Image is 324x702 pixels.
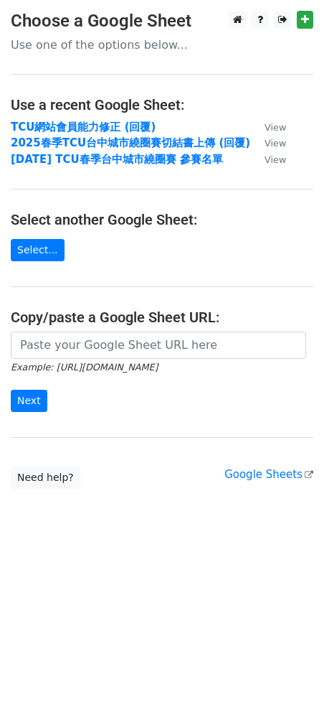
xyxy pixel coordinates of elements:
input: Paste your Google Sheet URL here [11,332,306,359]
small: View [265,154,286,165]
a: [DATE] TCU春季台中城市繞圈賽 參賽名單 [11,153,223,166]
a: View [250,121,286,134]
p: Use one of the options below... [11,37,313,52]
a: Google Sheets [224,468,313,481]
small: View [265,122,286,133]
a: Need help? [11,467,80,489]
input: Next [11,390,47,412]
h3: Choose a Google Sheet [11,11,313,32]
a: View [250,153,286,166]
small: View [265,138,286,149]
h4: Use a recent Google Sheet: [11,96,313,113]
a: 2025春季TCU台中城市繞圈賽切結書上傳 (回覆) [11,136,250,149]
a: Select... [11,239,65,261]
small: Example: [URL][DOMAIN_NAME] [11,362,158,373]
h4: Copy/paste a Google Sheet URL: [11,309,313,326]
a: View [250,136,286,149]
h4: Select another Google Sheet: [11,211,313,228]
a: TCU網站會員能力修正 (回覆) [11,121,156,134]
